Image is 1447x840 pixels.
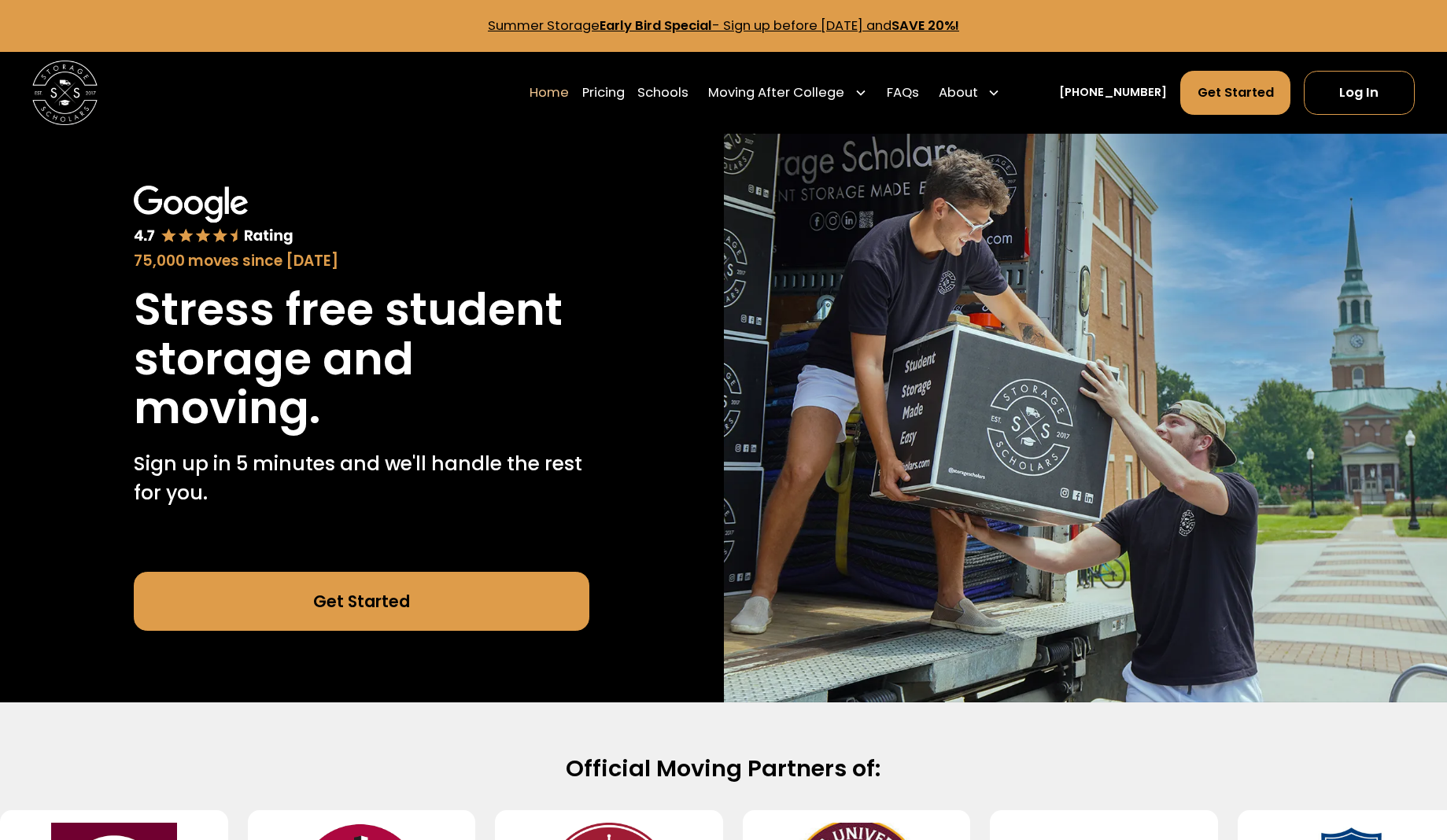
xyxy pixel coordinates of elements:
[134,186,293,247] img: Google 4.7 star rating
[891,17,959,35] strong: SAVE 20%!
[637,70,688,116] a: Schools
[202,754,1244,784] h2: Official Moving Partners of:
[134,250,589,272] div: 75,000 moves since [DATE]
[582,70,625,116] a: Pricing
[1180,71,1291,115] a: Get Started
[134,285,589,433] h1: Stress free student storage and moving.
[488,17,959,35] a: Summer StorageEarly Bird Special- Sign up before [DATE] andSAVE 20%!
[134,449,589,507] p: Sign up in 5 minutes and we'll handle the rest for you.
[939,83,978,103] div: About
[134,572,589,630] a: Get Started
[530,70,569,116] a: Home
[32,61,98,126] img: Storage Scholars main logo
[600,17,712,35] strong: Early Bird Special
[1059,84,1167,101] a: [PHONE_NUMBER]
[708,83,844,103] div: Moving After College
[1304,71,1415,115] a: Log In
[887,70,919,116] a: FAQs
